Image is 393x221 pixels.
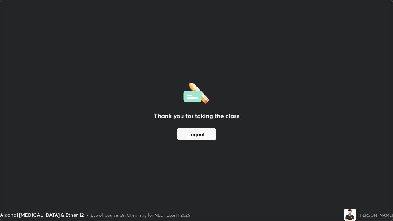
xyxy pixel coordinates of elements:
button: Logout [177,128,216,140]
img: offlineFeedback.1438e8b3.svg [183,81,210,104]
div: [PERSON_NAME] [359,212,393,218]
div: • [86,212,88,218]
div: L35 of Course On Chemistry for NEET Excel 1 2026 [91,212,190,218]
img: ed93aa93ecdd49c4b93ebe84955b18c8.png [344,209,356,221]
h2: Thank you for taking the class [154,111,239,121]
